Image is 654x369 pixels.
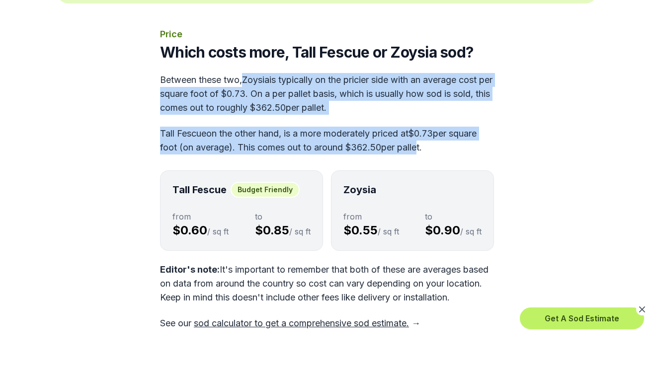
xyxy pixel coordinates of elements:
[520,307,644,329] button: Get A Sod Estimate
[343,223,378,237] span: $0.55
[160,43,494,61] h2: Which costs more, Tall Fescue or Zoysia sod?
[425,223,460,237] span: $0.90
[160,127,494,154] p: Tall Fescue on the other hand, is a more moderately priced at $0.73 per square foot (on average)....
[160,263,494,304] p: It's important to remember that both of these are averages based on data from around the country ...
[207,226,229,236] span: / sq ft
[172,211,229,222] span: from
[172,184,227,196] strong: Tall Fescue
[255,223,289,237] span: $0.85
[460,226,482,236] span: / sq ft
[255,211,311,222] span: to
[160,27,494,41] p: Price
[289,226,311,236] span: / sq ft
[343,211,399,222] span: from
[343,184,376,196] strong: Zoysia
[425,211,482,222] span: to
[160,264,220,275] span: Editor's note:
[378,226,399,236] span: / sq ft
[160,73,494,115] p: Between these two, Zoysia is typically on the pricier side with an average cost per square foot o...
[172,223,207,237] span: $0.60
[231,182,300,198] span: Budget Friendly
